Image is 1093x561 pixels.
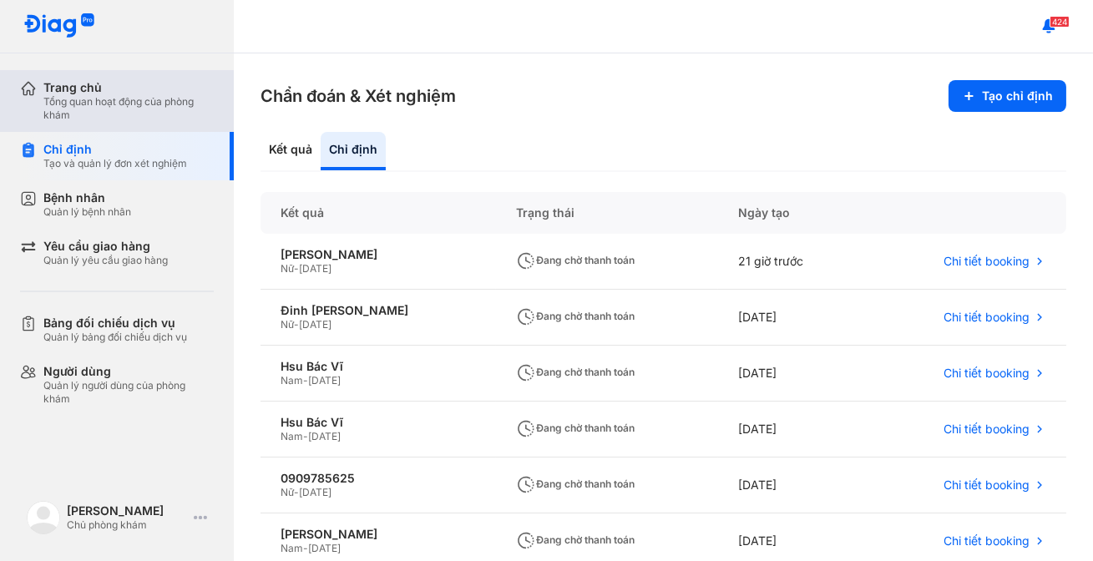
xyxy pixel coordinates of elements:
[516,254,635,266] span: Đang chờ thanh toán
[281,359,476,374] div: Hsu Bác Vĩ
[43,239,168,254] div: Yêu cầu giao hàng
[43,205,131,219] div: Quản lý bệnh nhân
[43,95,214,122] div: Tổng quan hoạt động của phòng khám
[281,527,476,542] div: [PERSON_NAME]
[944,533,1030,548] span: Chi tiết booking
[43,190,131,205] div: Bệnh nhân
[944,366,1030,381] span: Chi tiết booking
[67,518,187,532] div: Chủ phòng khám
[281,471,476,486] div: 0909785625
[496,192,718,234] div: Trạng thái
[1050,16,1070,28] span: 424
[308,374,341,387] span: [DATE]
[308,542,341,554] span: [DATE]
[516,366,635,378] span: Đang chờ thanh toán
[944,422,1030,437] span: Chi tiết booking
[718,290,866,346] div: [DATE]
[303,374,308,387] span: -
[23,13,95,39] img: logo
[299,262,331,275] span: [DATE]
[43,379,214,406] div: Quản lý người dùng của phòng khám
[43,364,214,379] div: Người dùng
[718,402,866,457] div: [DATE]
[43,142,187,157] div: Chỉ định
[516,422,635,434] span: Đang chờ thanh toán
[944,478,1030,493] span: Chi tiết booking
[303,542,308,554] span: -
[281,430,303,442] span: Nam
[27,501,60,534] img: logo
[43,254,168,267] div: Quản lý yêu cầu giao hàng
[281,374,303,387] span: Nam
[43,157,187,170] div: Tạo và quản lý đơn xét nghiệm
[516,310,635,322] span: Đang chờ thanh toán
[43,331,187,344] div: Quản lý bảng đối chiếu dịch vụ
[43,80,214,95] div: Trang chủ
[261,84,456,108] h3: Chẩn đoán & Xét nghiệm
[281,486,294,498] span: Nữ
[281,318,294,331] span: Nữ
[43,316,187,331] div: Bảng đối chiếu dịch vụ
[299,486,331,498] span: [DATE]
[261,132,321,170] div: Kết quả
[944,310,1030,325] span: Chi tiết booking
[308,430,341,442] span: [DATE]
[516,478,635,490] span: Đang chờ thanh toán
[949,80,1066,112] button: Tạo chỉ định
[281,415,476,430] div: Hsu Bác Vĩ
[321,132,386,170] div: Chỉ định
[261,192,496,234] div: Kết quả
[303,430,308,442] span: -
[67,503,187,518] div: [PERSON_NAME]
[294,318,299,331] span: -
[944,254,1030,269] span: Chi tiết booking
[281,303,476,318] div: Đinh [PERSON_NAME]
[294,486,299,498] span: -
[294,262,299,275] span: -
[299,318,331,331] span: [DATE]
[281,247,476,262] div: [PERSON_NAME]
[718,192,866,234] div: Ngày tạo
[718,346,866,402] div: [DATE]
[718,234,866,290] div: 21 giờ trước
[516,533,635,546] span: Đang chờ thanh toán
[281,262,294,275] span: Nữ
[718,457,866,513] div: [DATE]
[281,542,303,554] span: Nam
